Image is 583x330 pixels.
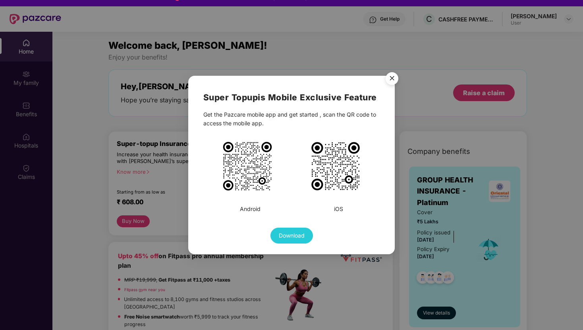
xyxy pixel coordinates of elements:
[203,91,380,104] h2: Super Topup is Mobile Exclusive Feature
[334,205,343,213] div: iOS
[222,140,273,192] img: PiA8c3ZnIHdpZHRoPSIxMDE1IiBoZWlnaHQ9IjEwMTUiIHZpZXdCb3g9Ii0xIC0xIDM1IDM1IiB4bWxucz0iaHR0cDovL3d3d...
[270,228,313,244] button: Download
[310,140,361,192] img: PiA8c3ZnIHdpZHRoPSIxMDIzIiBoZWlnaHQ9IjEwMjMiIHZpZXdCb3g9Ii0xIC0xIDMxIDMxIiB4bWxucz0iaHR0cDovL3d3d...
[240,205,261,213] div: Android
[381,69,403,91] img: svg+xml;base64,PHN2ZyB4bWxucz0iaHR0cDovL3d3dy53My5vcmcvMjAwMC9zdmciIHdpZHRoPSI1NiIgaGVpZ2h0PSI1Ni...
[279,231,305,240] span: Download
[203,110,380,128] div: Get the Pazcare mobile app and get started , scan the QR code to access the mobile app.
[381,68,402,90] button: Close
